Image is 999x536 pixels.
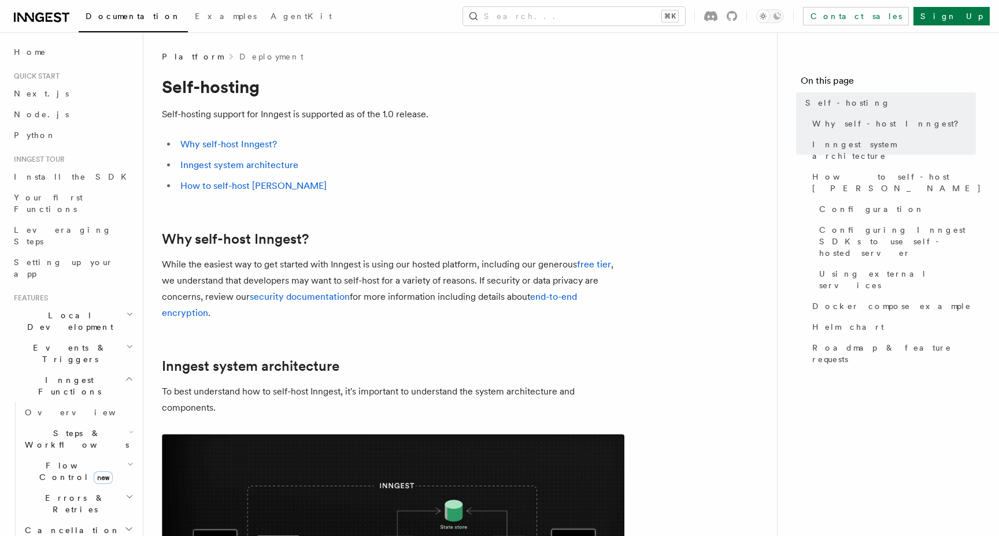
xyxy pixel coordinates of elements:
[162,76,624,97] h1: Self-hosting
[20,524,120,536] span: Cancellation
[9,252,136,284] a: Setting up your app
[9,104,136,125] a: Node.js
[188,3,264,31] a: Examples
[812,321,884,333] span: Helm chart
[14,89,69,98] span: Next.js
[808,113,976,134] a: Why self-host Inngest?
[20,402,136,423] a: Overview
[162,384,624,416] p: To best understand how to self-host Inngest, it's important to understand the system architecture...
[9,374,125,397] span: Inngest Functions
[812,171,982,194] span: How to self-host [PERSON_NAME]
[9,342,126,365] span: Events & Triggers
[180,159,298,170] a: Inngest system architecture
[14,110,69,119] span: Node.js
[808,134,976,166] a: Inngest system architecture
[9,187,136,219] a: Your first Functions
[812,118,967,129] span: Why self-host Inngest?
[14,46,46,58] span: Home
[14,193,83,214] span: Your first Functions
[9,155,65,164] span: Inngest tour
[20,487,136,520] button: Errors & Retries
[819,224,976,259] span: Configuring Inngest SDKs to use self-hosted server
[662,10,678,22] kbd: ⌘K
[803,7,909,25] a: Contact sales
[94,471,113,484] span: new
[801,92,976,113] a: Self-hosting
[9,305,136,337] button: Local Development
[14,258,113,278] span: Setting up your app
[20,423,136,455] button: Steps & Workflows
[9,219,136,252] a: Leveraging Steps
[264,3,339,31] a: AgentKit
[20,455,136,487] button: Flow Controlnew
[815,199,976,219] a: Configuration
[162,51,223,62] span: Platform
[9,293,48,303] span: Features
[162,231,309,247] a: Why self-host Inngest?
[180,139,277,150] a: Why self-host Inngest?
[805,97,890,109] span: Self-hosting
[162,106,624,122] p: Self-hosting support for Inngest is supported as of the 1.0 release.
[463,7,685,25] button: Search...⌘K
[9,125,136,146] a: Python
[250,291,350,302] a: security documentation
[9,72,60,81] span: Quick start
[271,12,332,21] span: AgentKit
[195,12,257,21] span: Examples
[812,300,971,312] span: Docker compose example
[9,83,136,104] a: Next.js
[14,131,56,140] span: Python
[819,203,924,215] span: Configuration
[815,263,976,296] a: Using external services
[239,51,304,62] a: Deployment
[20,492,125,515] span: Errors & Retries
[79,3,188,32] a: Documentation
[86,12,181,21] span: Documentation
[14,225,112,246] span: Leveraging Steps
[162,256,624,321] p: While the easiest way to get started with Inngest is using our hosted platform, including our gen...
[14,172,134,181] span: Install the SDK
[819,268,976,291] span: Using external services
[20,427,129,451] span: Steps & Workflows
[801,74,976,92] h4: On this page
[9,370,136,402] button: Inngest Functions
[25,408,144,417] span: Overview
[9,42,136,62] a: Home
[808,317,976,337] a: Helm chart
[162,358,339,374] a: Inngest system architecture
[577,259,611,270] a: free tier
[808,337,976,370] a: Roadmap & feature requests
[20,460,127,483] span: Flow Control
[913,7,990,25] a: Sign Up
[815,219,976,263] a: Configuring Inngest SDKs to use self-hosted server
[9,310,126,333] span: Local Development
[812,139,976,162] span: Inngest system architecture
[9,337,136,370] button: Events & Triggers
[812,342,976,365] span: Roadmap & feature requests
[756,9,784,23] button: Toggle dark mode
[180,180,327,191] a: How to self-host [PERSON_NAME]
[808,166,976,199] a: How to self-host [PERSON_NAME]
[9,166,136,187] a: Install the SDK
[808,296,976,317] a: Docker compose example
